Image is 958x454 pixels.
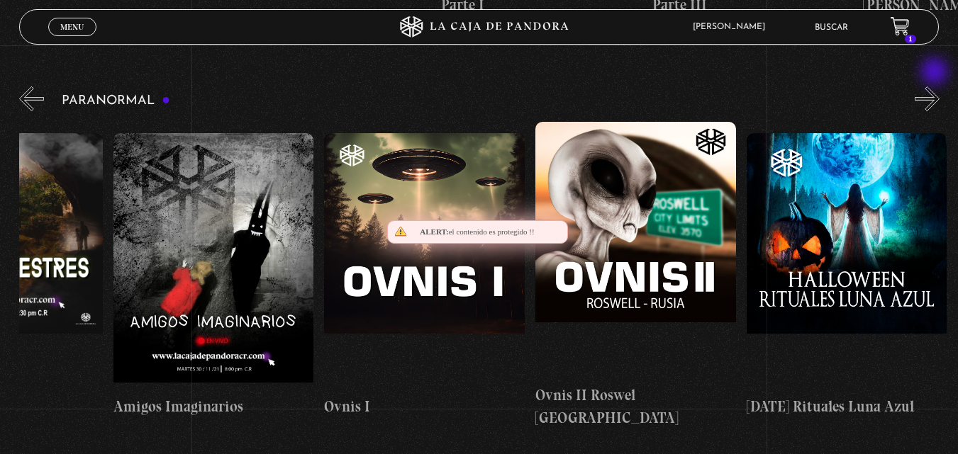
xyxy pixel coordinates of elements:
[55,35,89,45] span: Cerrar
[19,86,44,111] button: Previous
[62,94,170,108] h3: Paranormal
[324,122,525,429] a: Ovnis I
[747,395,947,418] h4: [DATE] Rituales Luna Azul
[915,86,940,111] button: Next
[891,17,910,36] a: 1
[535,384,736,429] h4: Ovnis II Roswel [GEOGRAPHIC_DATA]
[747,122,947,429] a: [DATE] Rituales Luna Azul
[113,395,314,418] h4: Amigos Imaginarios
[387,220,568,244] div: el contenido es protegido !!
[535,122,736,429] a: Ovnis II Roswel [GEOGRAPHIC_DATA]
[60,23,84,31] span: Menu
[815,23,848,32] a: Buscar
[686,23,779,31] span: [PERSON_NAME]
[420,227,448,236] span: Alert:
[905,35,916,43] span: 1
[113,122,314,429] a: Amigos Imaginarios
[324,395,525,418] h4: Ovnis I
